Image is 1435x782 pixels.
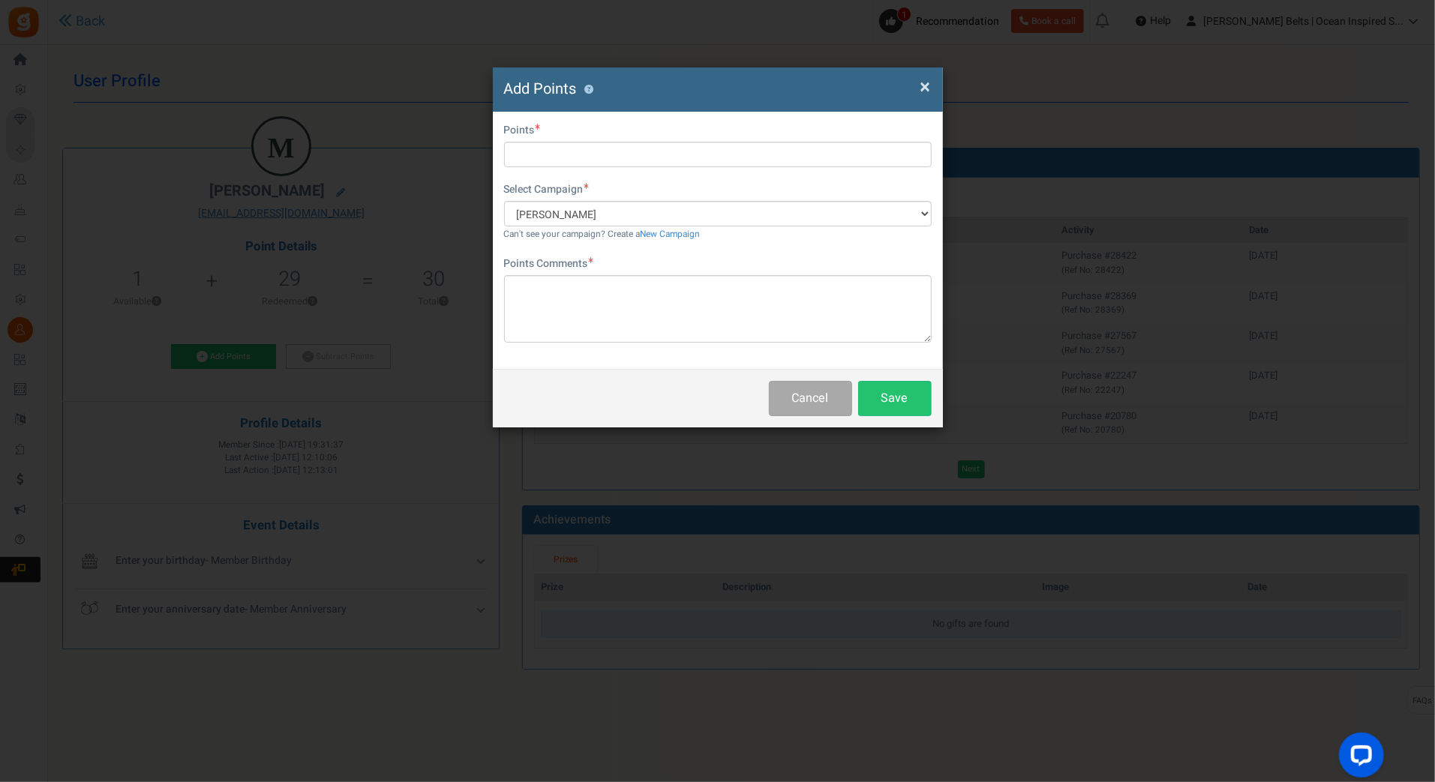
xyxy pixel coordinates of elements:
[920,73,931,101] span: ×
[858,381,932,416] button: Save
[504,123,541,138] label: Points
[504,182,590,197] label: Select Campaign
[584,85,594,94] button: ?
[641,228,701,241] a: New Campaign
[504,228,701,241] small: Can't see your campaign? Create a
[504,78,577,100] span: Add Points
[769,381,852,416] button: Cancel
[504,256,594,271] label: Points Comments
